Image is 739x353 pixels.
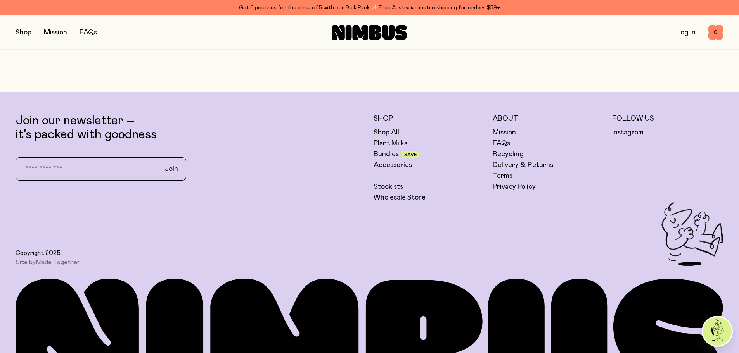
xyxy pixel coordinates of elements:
a: Accessories [374,160,412,170]
h5: Shop [374,114,485,123]
a: Delivery & Returns [493,160,553,170]
a: Made Together [36,259,80,265]
a: Shop All [374,128,399,137]
a: FAQs [80,29,97,36]
a: Wholesale Store [374,193,426,202]
button: Join [158,161,184,177]
h5: About [493,114,604,123]
span: Site by [16,258,80,266]
span: Join [164,164,178,174]
a: Plant Milks [374,139,407,148]
a: Mission [44,29,67,36]
img: agent [703,317,732,346]
p: Join our newsletter – it’s packed with goodness [16,114,366,142]
a: Terms [493,171,512,181]
a: Log In [676,29,696,36]
a: Instagram [612,128,644,137]
span: Save [404,152,417,157]
a: FAQs [493,139,510,148]
span: Copyright 2025 [16,249,61,257]
a: Stockists [374,182,403,191]
a: Bundles [374,150,399,159]
a: Recycling [493,150,524,159]
div: Get 6 pouches for the price of 5 with our Bulk Pack ✨ Free Australian metro shipping for orders $59+ [16,3,723,12]
a: Mission [493,128,516,137]
button: 0 [708,25,723,40]
a: Privacy Policy [493,182,536,191]
h5: Follow Us [612,114,724,123]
